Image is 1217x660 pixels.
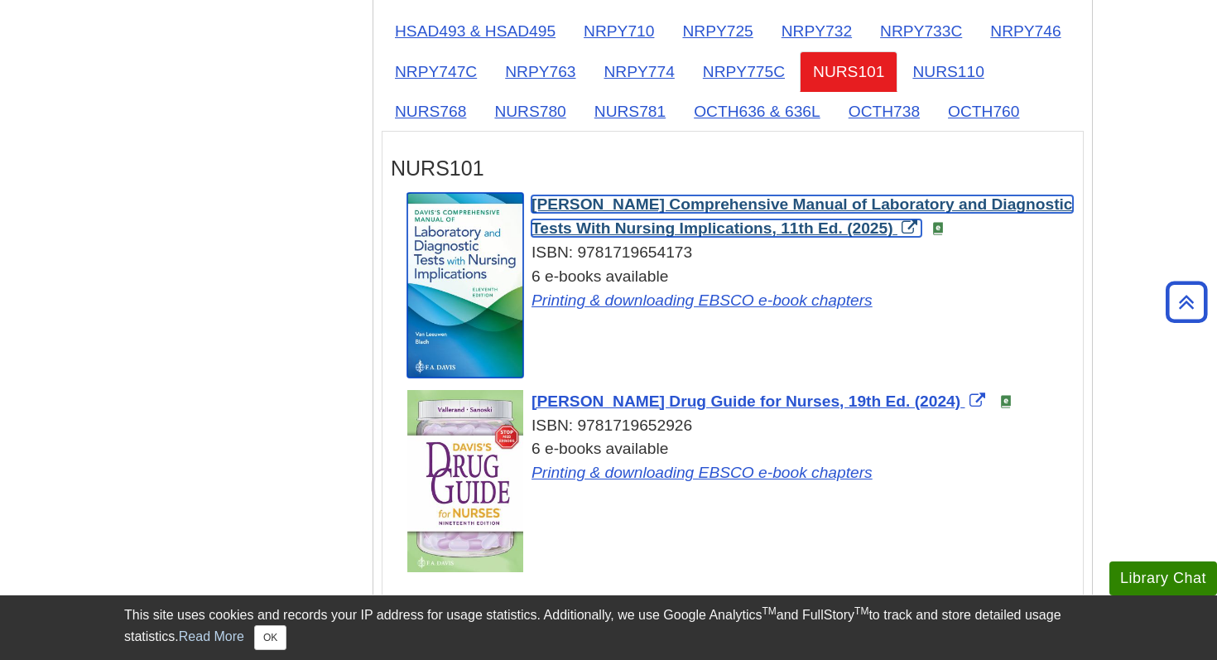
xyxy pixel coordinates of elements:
a: NURS101 [800,51,897,92]
span: [PERSON_NAME] Comprehensive Manual of Laboratory and Diagnostic Tests With Nursing Implications, ... [532,195,1073,237]
a: Link opens in new window [532,291,873,309]
img: e-Book [999,395,1013,408]
a: Link opens in new window [532,464,873,481]
a: NURS780 [481,91,579,132]
div: 6 e-books available [407,265,1075,313]
span: [PERSON_NAME] Drug Guide for Nurses, 19th Ed. (2024) [532,393,960,410]
a: NRPY747C [382,51,490,92]
a: NRPY725 [669,11,766,51]
div: 6 e-books available [407,437,1075,485]
a: NURS768 [382,91,479,132]
img: Cover Art [407,193,523,377]
img: e-Book [931,222,945,235]
div: This site uses cookies and records your IP address for usage statistics. Additionally, we use Goo... [124,605,1093,650]
a: NRPY763 [492,51,589,92]
a: OCTH760 [935,91,1032,132]
a: NRPY732 [768,11,865,51]
a: OCTH738 [835,91,933,132]
a: NURS110 [899,51,997,92]
button: Close [254,625,286,650]
h3: NURS101 [391,157,1075,181]
a: NURS781 [581,91,679,132]
a: NRPY710 [570,11,667,51]
a: NRPY775C [690,51,798,92]
img: Cover Art [407,390,523,572]
div: ISBN: 9781719654173 [407,241,1075,265]
a: Read More [179,629,244,643]
button: Library Chat [1109,561,1217,595]
sup: TM [854,605,868,617]
a: NRPY746 [977,11,1074,51]
sup: TM [762,605,776,617]
a: OCTH636 & 636L [681,91,834,132]
a: Link opens in new window [532,393,989,410]
a: NRPY733C [867,11,975,51]
a: Link opens in new window [532,195,1073,237]
a: NRPY774 [591,51,688,92]
div: ISBN: 9781719652926 [407,414,1075,438]
a: Back to Top [1160,291,1213,313]
a: HSAD493 & HSAD495 [382,11,569,51]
